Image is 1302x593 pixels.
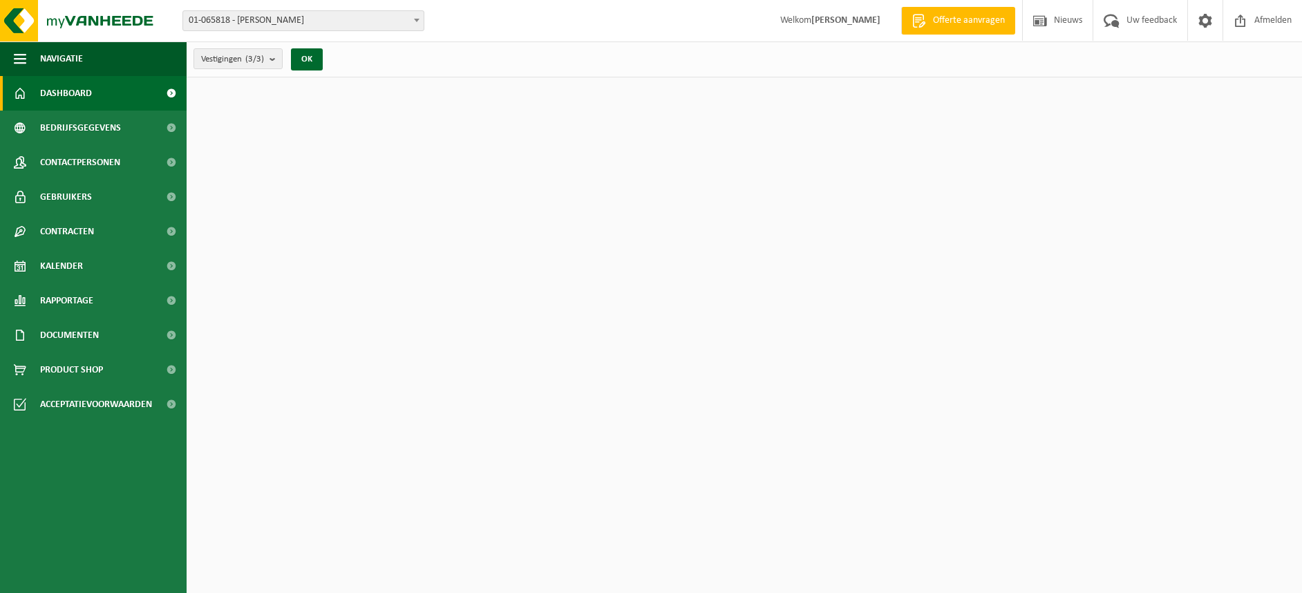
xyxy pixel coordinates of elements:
[40,111,121,145] span: Bedrijfsgegevens
[40,249,83,283] span: Kalender
[930,14,1008,28] span: Offerte aanvragen
[194,48,283,69] button: Vestigingen(3/3)
[40,283,93,318] span: Rapportage
[40,180,92,214] span: Gebruikers
[40,41,83,76] span: Navigatie
[40,214,94,249] span: Contracten
[901,7,1015,35] a: Offerte aanvragen
[182,10,424,31] span: 01-065818 - VANDEWAETERE KRIS - EERNEGEM
[40,145,120,180] span: Contactpersonen
[201,49,264,70] span: Vestigingen
[291,48,323,70] button: OK
[40,352,103,387] span: Product Shop
[183,11,424,30] span: 01-065818 - VANDEWAETERE KRIS - EERNEGEM
[40,318,99,352] span: Documenten
[40,387,152,422] span: Acceptatievoorwaarden
[811,15,880,26] strong: [PERSON_NAME]
[245,55,264,64] count: (3/3)
[40,76,92,111] span: Dashboard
